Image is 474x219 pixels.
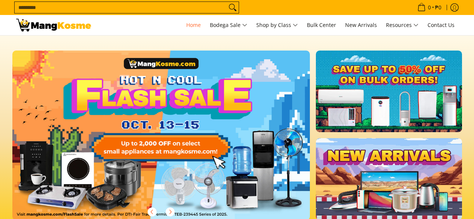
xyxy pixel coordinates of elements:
a: Contact Us [424,15,458,35]
span: Bodega Sale [210,21,247,30]
a: Shop by Class [253,15,302,35]
span: Shop by Class [256,21,298,30]
a: Home [182,15,205,35]
a: Bodega Sale [206,15,251,35]
a: Resources [382,15,422,35]
span: • [415,3,444,12]
span: Bulk Center [307,21,336,28]
span: ₱0 [434,5,443,10]
button: Search [227,2,239,13]
span: Home [186,21,201,28]
img: Mang Kosme: Your Home Appliances Warehouse Sale Partner! [16,19,91,31]
nav: Main Menu [99,15,458,35]
span: Resources [386,21,419,30]
a: Bulk Center [303,15,340,35]
a: New Arrivals [341,15,381,35]
span: 0 [427,5,432,10]
span: Contact Us [428,21,455,28]
span: New Arrivals [345,21,377,28]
